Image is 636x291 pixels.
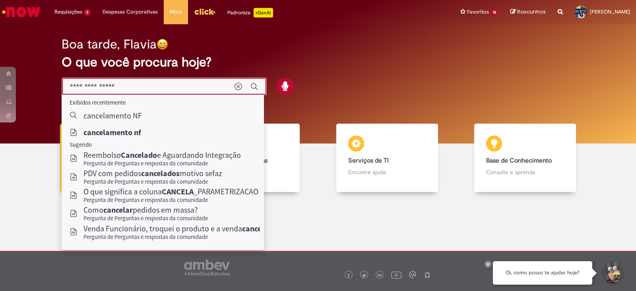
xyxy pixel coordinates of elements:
[54,8,82,16] span: Requisições
[348,168,426,176] p: Encontre ajuda
[491,9,498,16] span: 18
[347,274,351,277] img: logo_footer_facebook.png
[409,271,416,278] img: logo_footer_workplace.png
[456,124,595,192] a: Base de Conhecimento Consulte e aprenda
[227,8,273,17] div: Padroniza
[510,8,546,16] a: Rascunhos
[362,274,366,277] img: logo_footer_twitter.png
[170,8,182,16] span: More
[493,261,592,285] div: Oi, como posso te ajudar hoje?
[1,4,42,20] img: ServiceNow
[486,157,552,165] b: Base de Conhecimento
[157,39,168,50] img: happy-face.png
[84,9,91,16] span: 3
[391,270,401,280] img: logo_footer_youtube.png
[517,8,546,16] span: Rascunhos
[590,8,630,15] span: [PERSON_NAME]
[184,260,230,275] img: logo_footer_ambev_rotulo_gray.png
[42,124,180,192] a: Tirar dúvidas Tirar dúvidas com Lupi Assist e Gen Ai
[600,261,624,285] button: Iniciar Conversa de Suporte
[194,6,215,17] img: click_logo_yellow_360x200.png
[62,55,574,69] h2: O que você procura hoje?
[424,271,431,278] img: logo_footer_naosei.png
[254,8,273,17] p: +GenAi
[378,273,382,278] img: logo_footer_linkedin.png
[348,157,389,165] b: Serviços de TI
[318,124,456,192] a: Serviços de TI Encontre ajuda
[62,37,157,51] h2: Boa tarde, Flavia
[467,8,489,16] span: Favoritos
[486,168,564,176] p: Consulte e aprenda
[103,8,158,16] span: Despesas Corporativas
